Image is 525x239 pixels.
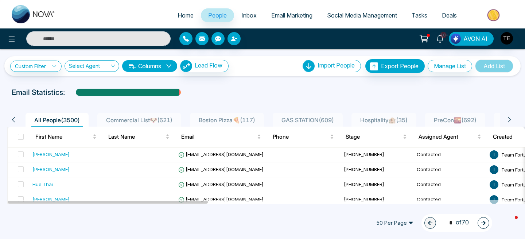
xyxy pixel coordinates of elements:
a: Inbox [234,8,264,22]
th: First Name [30,127,102,147]
span: down [166,63,172,69]
span: T [490,180,498,189]
span: Hospitality🏨 ( 35 ) [357,116,411,124]
td: Contacted [414,177,487,192]
img: User Avatar [501,32,513,45]
span: 50 Per Page [371,217,419,229]
a: Email Marketing [264,8,320,22]
span: Boston Pizza🍕 ( 117 ) [196,116,258,124]
span: [EMAIL_ADDRESS][DOMAIN_NAME] [178,196,264,202]
td: Contacted [414,192,487,207]
img: Lead Flow [180,60,192,72]
span: GAS STATION ( 609 ) [279,116,337,124]
button: Manage List [428,60,472,72]
span: [PHONE_NUMBER] [344,181,384,187]
a: Deals [435,8,464,22]
span: T [490,195,498,204]
span: AVON AI [463,34,487,43]
span: Stage [346,132,401,141]
span: T [490,150,498,159]
span: Inbox [241,12,257,19]
a: People [201,8,234,22]
div: [PERSON_NAME] [32,196,70,203]
img: Lead Flow [451,34,461,44]
span: All People ( 3500 ) [31,116,83,124]
img: Market-place.gif [468,7,521,23]
img: Nova CRM Logo [12,5,55,23]
button: Lead Flow [180,60,229,72]
a: Home [170,8,201,22]
span: People [208,12,227,19]
span: [EMAIL_ADDRESS][DOMAIN_NAME] [178,166,264,172]
button: Export People [365,59,425,73]
div: [PERSON_NAME] [32,151,70,158]
span: [PHONE_NUMBER] [344,166,384,172]
span: Assigned Agent [419,132,476,141]
span: 10+ [440,32,447,38]
span: Email Marketing [271,12,312,19]
a: 10+ [431,32,449,45]
a: Lead FlowLead Flow [177,60,229,72]
span: Lead Flow [195,62,222,69]
span: Home [178,12,194,19]
iframe: Intercom live chat [500,214,518,232]
div: [PERSON_NAME] [32,166,70,173]
span: [EMAIL_ADDRESS][DOMAIN_NAME] [178,151,264,157]
span: [PHONE_NUMBER] [344,196,384,202]
a: Tasks [404,8,435,22]
a: Custom Filter [10,61,62,72]
span: Phone [273,132,328,141]
span: Export People [381,62,419,70]
span: Import People [318,62,355,69]
td: Contacted [414,147,487,162]
button: Columnsdown [122,60,177,72]
a: Social Media Management [320,8,404,22]
th: Assigned Agent [413,127,487,147]
p: Email Statistics: [12,87,65,98]
th: Phone [267,127,340,147]
th: Stage [340,127,413,147]
div: Hue Thai [32,181,53,188]
span: PreCon🌇 ( 692 ) [431,116,479,124]
span: T [490,165,498,174]
span: Last Name [108,132,164,141]
span: of 70 [445,218,469,228]
th: Last Name [102,127,175,147]
th: Email [175,127,267,147]
span: [PHONE_NUMBER] [344,151,384,157]
span: Commercial List🐶 ( 621 ) [103,116,175,124]
span: Deals [442,12,457,19]
span: Email [181,132,256,141]
span: First Name [35,132,91,141]
span: [EMAIL_ADDRESS][DOMAIN_NAME] [178,181,264,187]
span: Social Media Management [327,12,397,19]
td: Contacted [414,162,487,177]
button: AVON AI [449,32,494,46]
span: Tasks [412,12,427,19]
